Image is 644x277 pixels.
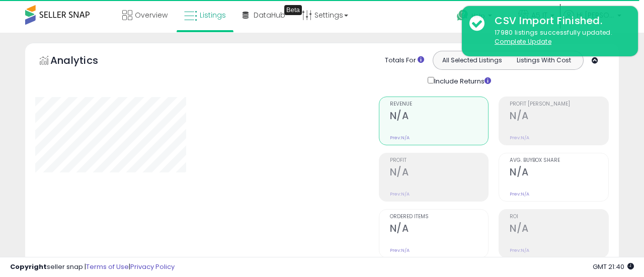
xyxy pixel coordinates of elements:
[495,37,551,46] u: Complete Update
[449,2,509,33] a: Help
[390,110,489,124] h2: N/A
[420,75,503,86] div: Include Returns
[390,214,489,220] span: Ordered Items
[510,214,608,220] span: ROI
[510,247,529,253] small: Prev: N/A
[390,191,410,197] small: Prev: N/A
[510,135,529,141] small: Prev: N/A
[508,54,580,67] button: Listings With Cost
[510,102,608,107] span: Profit [PERSON_NAME]
[487,14,630,28] div: CSV Import Finished.
[86,262,129,271] a: Terms of Use
[50,53,118,70] h5: Analytics
[10,262,47,271] strong: Copyright
[487,28,630,47] div: 17980 listings successfully updated.
[10,262,175,272] div: seller snap | |
[135,10,168,20] span: Overview
[510,191,529,197] small: Prev: N/A
[390,247,410,253] small: Prev: N/A
[254,10,285,20] span: DataHub
[456,9,469,22] i: Get Help
[390,102,489,107] span: Revenue
[390,158,489,163] span: Profit
[390,223,489,236] h2: N/A
[385,56,424,65] div: Totals For
[130,262,175,271] a: Privacy Policy
[510,110,608,124] h2: N/A
[390,166,489,180] h2: N/A
[200,10,226,20] span: Listings
[284,5,302,15] div: Tooltip anchor
[390,135,410,141] small: Prev: N/A
[510,158,608,163] span: Avg. Buybox Share
[510,223,608,236] h2: N/A
[510,166,608,180] h2: N/A
[593,262,634,271] span: 2025-09-8 21:40 GMT
[436,54,508,67] button: All Selected Listings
